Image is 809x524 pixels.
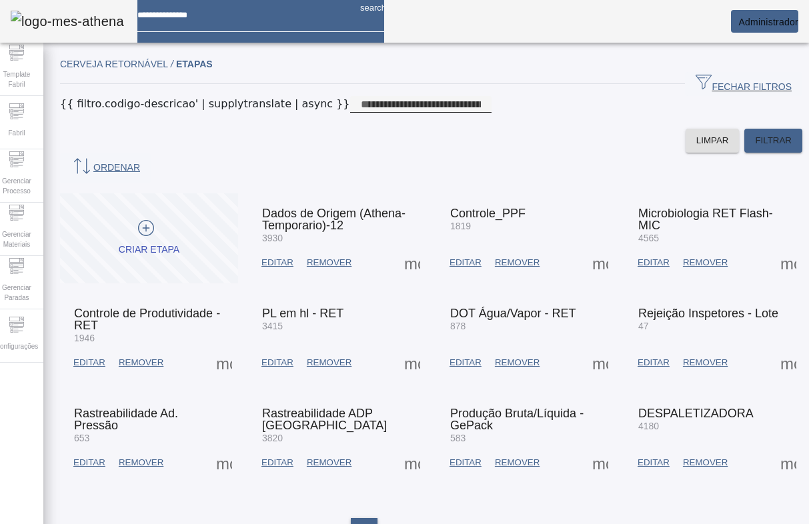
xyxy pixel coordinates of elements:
button: REMOVER [300,251,358,275]
span: EDITAR [261,356,293,369]
div: CRIAR ETAPA [119,243,179,257]
mat-card-title: Rastreabilidade ADP [GEOGRAPHIC_DATA] [262,407,412,431]
span: EDITAR [638,256,670,269]
span: EDITAR [450,456,482,469]
button: CRIAR ETAPA [60,193,238,283]
mat-card-title: Dados de Origem (Athena-Temporario)-12 [262,207,412,231]
mat-card-title: Microbiologia RET Flash- MIC [638,207,788,231]
span: Etapas [176,59,213,69]
button: REMOVER [112,451,170,475]
span: Fabril [4,124,29,142]
button: EDITAR [443,251,488,275]
span: FECHAR FILTROS [696,74,792,94]
span: ORDENAR [71,158,140,178]
span: REMOVER [683,356,728,369]
button: EDITAR [443,351,488,375]
span: REMOVER [119,456,163,469]
span: EDITAR [73,456,105,469]
button: Mais [400,351,424,375]
button: Mais [212,351,236,375]
button: REMOVER [300,351,358,375]
mat-label: {{ filtro.codigo-descricao' | supplytranslate | async }} [60,97,350,110]
span: EDITAR [73,356,105,369]
span: REMOVER [683,256,728,269]
em: / [171,59,173,69]
button: Mais [776,251,800,275]
span: LIMPAR [696,134,729,147]
span: REMOVER [495,356,540,369]
button: EDITAR [631,351,676,375]
mat-card-title: Controle_PPF [450,207,526,219]
button: EDITAR [255,351,300,375]
button: EDITAR [255,451,300,475]
mat-card-subtitle: 4180 [638,419,754,433]
span: FILTRAR [755,134,792,147]
button: REMOVER [300,451,358,475]
mat-card-title: Rastreabilidade Ad. Pressão [74,407,224,431]
span: EDITAR [261,456,293,469]
span: EDITAR [261,256,293,269]
span: EDITAR [638,356,670,369]
img: logo-mes-athena [11,11,124,32]
button: REMOVER [488,251,546,275]
button: FECHAR FILTROS [685,72,802,96]
span: REMOVER [307,456,351,469]
button: EDITAR [631,451,676,475]
button: ORDENAR [60,153,151,183]
button: REMOVER [488,451,546,475]
span: Administrador [738,17,798,27]
button: REMOVER [676,351,734,375]
button: EDITAR [67,451,112,475]
button: FILTRAR [744,129,802,153]
button: Mais [776,351,800,375]
button: Mais [212,451,236,475]
button: LIMPAR [686,129,740,153]
mat-card-subtitle: 1819 [450,219,526,233]
span: REMOVER [119,356,163,369]
button: REMOVER [488,351,546,375]
button: Mais [400,251,424,275]
button: EDITAR [443,451,488,475]
button: Mais [588,351,612,375]
button: EDITAR [67,351,112,375]
span: REMOVER [495,256,540,269]
button: Mais [400,451,424,475]
button: EDITAR [631,251,676,275]
span: REMOVER [307,356,351,369]
mat-card-title: DESPALETIZADORA [638,407,754,419]
mat-card-subtitle: 3415 [262,319,343,333]
button: EDITAR [255,251,300,275]
span: REMOVER [307,256,351,269]
mat-card-title: Produção Bruta/Líquida - GePack [450,407,600,431]
button: REMOVER [676,451,734,475]
button: REMOVER [676,251,734,275]
span: EDITAR [450,256,482,269]
button: Mais [588,451,612,475]
span: EDITAR [638,456,670,469]
span: REMOVER [495,456,540,469]
span: EDITAR [450,356,482,369]
button: Mais [588,251,612,275]
mat-card-title: PL em hl - RET [262,307,343,319]
mat-card-subtitle: 47 [638,319,778,333]
mat-card-title: DOT Água/Vapor - RET [450,307,576,319]
span: Cerveja Retornável [60,59,176,69]
span: REMOVER [683,456,728,469]
button: REMOVER [112,351,170,375]
button: Mais [776,451,800,475]
mat-card-title: Rejeição Inspetores - Lote [638,307,778,319]
mat-card-subtitle: 878 [450,319,576,333]
mat-card-title: Controle de Produtividade - RET [74,307,224,331]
